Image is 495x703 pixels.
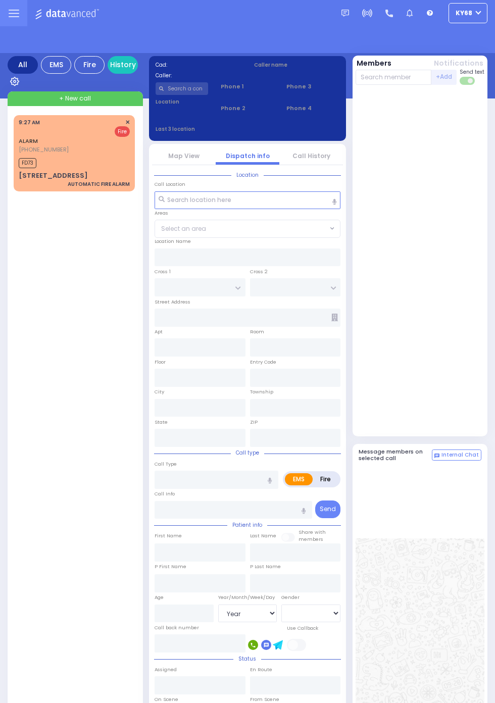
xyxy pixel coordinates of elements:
input: Search member [356,70,432,85]
div: All [8,56,38,74]
img: Logo [35,7,102,20]
span: Internal Chat [441,451,479,459]
label: Turn off text [460,76,476,86]
span: Call type [231,449,264,457]
button: Notifications [434,58,483,69]
div: AUTOMATIC FIRE ALARM [68,180,130,188]
span: Patient info [227,521,267,529]
label: City [155,388,164,395]
label: Location [156,98,209,106]
img: comment-alt.png [434,454,439,459]
label: Township [250,388,273,395]
span: ky68 [456,9,472,18]
label: P First Name [155,563,186,570]
label: P Last Name [250,563,281,570]
label: Age [155,594,164,601]
label: Fire [312,473,339,485]
label: First Name [155,532,182,539]
label: Last 3 location [156,125,248,133]
a: ALARM [19,137,38,145]
label: Use Callback [287,625,318,632]
label: Caller: [156,72,241,79]
label: Areas [155,210,168,217]
span: Phone 1 [221,82,274,91]
label: Entry Code [250,359,276,366]
div: Year/Month/Week/Day [218,594,277,601]
label: On Scene [155,696,178,703]
span: [PHONE_NUMBER] [19,145,69,154]
a: Dispatch info [226,152,270,160]
span: Fire [115,126,130,137]
span: Select an area [161,224,206,233]
h5: Message members on selected call [359,448,432,462]
label: Floor [155,359,166,366]
a: Map View [168,152,200,160]
label: EMS [285,473,313,485]
input: Search a contact [156,82,209,95]
label: Street Address [155,298,190,306]
span: 9:27 AM [19,119,40,126]
button: ky68 [449,3,487,23]
label: Caller name [254,61,340,69]
div: Fire [74,56,105,74]
div: EMS [41,56,71,74]
a: Call History [292,152,330,160]
label: Call Info [155,490,175,497]
span: Location [231,171,264,179]
label: Cross 1 [155,268,171,275]
span: Phone 3 [286,82,339,91]
div: [STREET_ADDRESS] [19,171,88,181]
label: Assigned [155,666,177,673]
label: Cad: [156,61,241,69]
label: From Scene [250,696,279,703]
a: History [108,56,138,74]
button: Send [315,500,340,518]
button: Members [357,58,391,69]
span: Send text [460,68,484,76]
button: Internal Chat [432,449,481,461]
img: message.svg [341,10,349,17]
span: members [299,536,323,542]
span: Phone 2 [221,104,274,113]
span: Other building occupants [331,314,338,321]
span: FD73 [19,158,36,168]
label: ZIP [250,419,258,426]
label: Call Location [155,181,185,188]
label: Location Name [155,238,191,245]
label: Call Type [155,461,177,468]
label: Last Name [250,532,276,539]
label: Apt [155,328,163,335]
span: Phone 4 [286,104,339,113]
input: Search location here [155,191,340,210]
span: Status [233,655,261,663]
span: ✕ [125,118,130,127]
label: State [155,419,168,426]
span: + New call [59,94,91,103]
small: Share with [299,529,326,535]
label: Gender [281,594,300,601]
label: En Route [250,666,272,673]
label: Call back number [155,624,199,631]
label: Room [250,328,264,335]
label: Cross 2 [250,268,268,275]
